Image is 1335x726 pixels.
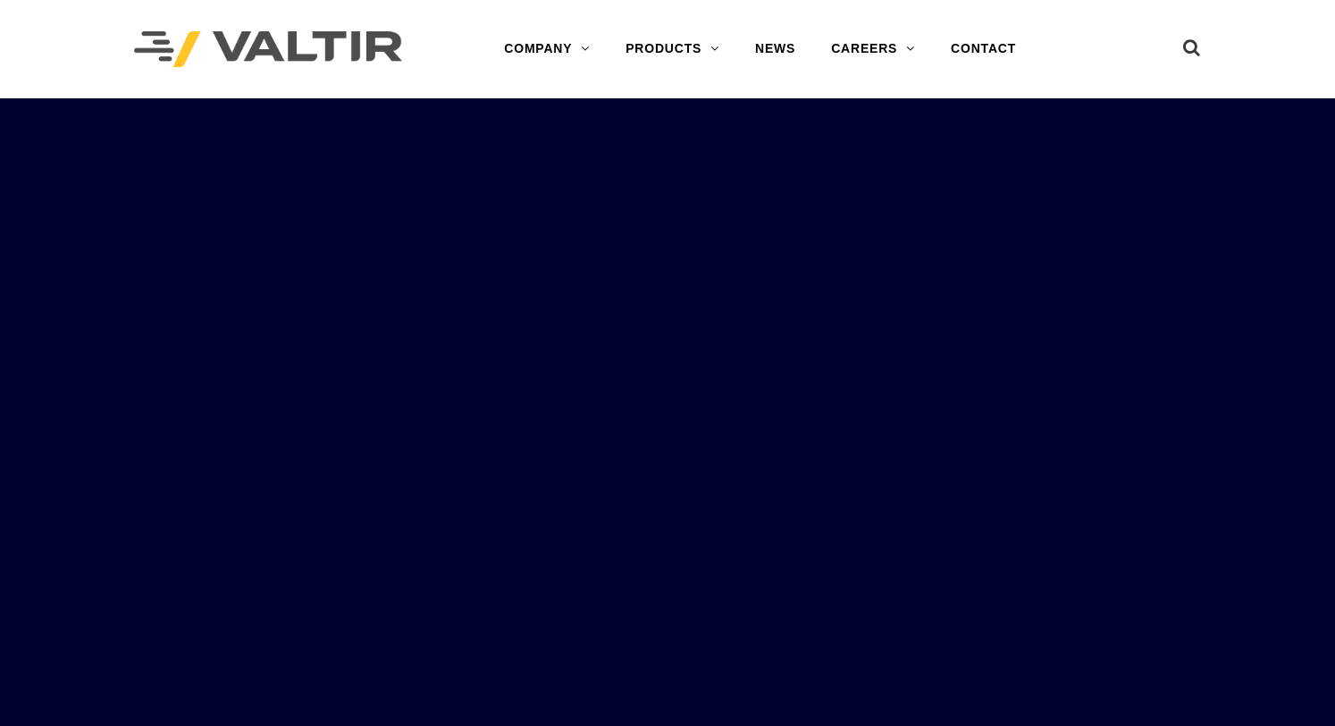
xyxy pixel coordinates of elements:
[486,31,608,67] a: COMPANY
[737,31,813,67] a: NEWS
[608,31,737,67] a: PRODUCTS
[134,31,402,68] img: Valtir
[933,31,1034,67] a: CONTACT
[813,31,933,67] a: CAREERS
